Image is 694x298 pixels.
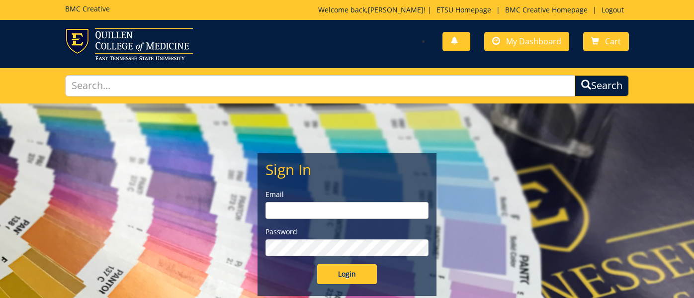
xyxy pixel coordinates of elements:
[65,5,110,12] h5: BMC Creative
[575,75,629,97] button: Search
[265,227,429,237] label: Password
[265,190,429,199] label: Email
[500,5,593,14] a: BMC Creative Homepage
[597,5,629,14] a: Logout
[583,32,629,51] a: Cart
[506,36,561,47] span: My Dashboard
[432,5,496,14] a: ETSU Homepage
[317,264,377,284] input: Login
[484,32,569,51] a: My Dashboard
[605,36,621,47] span: Cart
[265,161,429,178] h2: Sign In
[65,75,575,97] input: Search...
[368,5,424,14] a: [PERSON_NAME]
[318,5,629,15] p: Welcome back, ! | | |
[65,28,193,60] img: ETSU logo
